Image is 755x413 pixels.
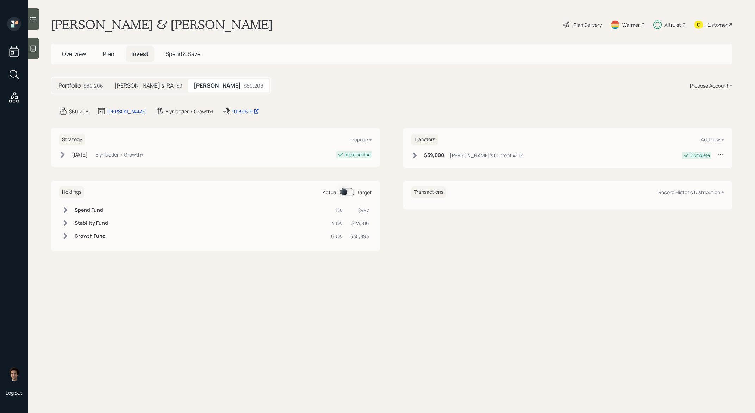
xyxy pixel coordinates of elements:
div: Implemented [345,152,370,158]
span: Plan [103,50,114,58]
div: Altruist [664,21,681,28]
h1: [PERSON_NAME] & [PERSON_NAME] [51,17,273,32]
div: Warmer [622,21,640,28]
div: 5 yr ladder • Growth+ [166,108,214,115]
h6: Transfers [411,134,438,145]
div: Propose + [350,136,372,143]
div: 1% [331,206,342,214]
div: $0 [176,82,182,89]
h5: [PERSON_NAME] [194,82,241,89]
div: 60% [331,233,342,240]
h6: Strategy [59,134,85,145]
div: Complete [691,152,710,159]
div: $60,206 [244,82,263,89]
h5: [PERSON_NAME]'s IRA [114,82,174,89]
div: $35,893 [350,233,369,240]
div: [DATE] [72,151,88,158]
span: Invest [131,50,149,58]
div: $23,816 [350,220,369,227]
div: 5 yr ladder • Growth+ [95,151,144,158]
div: Record Historic Distribution + [658,189,724,196]
div: 10139619 [232,108,259,115]
div: $60,206 [69,108,89,115]
div: Log out [6,389,23,396]
img: harrison-schaefer-headshot-2.png [7,367,21,381]
h6: Growth Fund [75,233,108,239]
div: $60,206 [83,82,103,89]
div: [PERSON_NAME] [107,108,147,115]
div: 40% [331,220,342,227]
h5: Portfolio [58,82,81,89]
h6: Transactions [411,186,446,198]
h6: Stability Fund [75,220,108,226]
div: [PERSON_NAME]'s Current 401k [450,152,523,159]
div: $497 [350,206,369,214]
div: Kustomer [706,21,728,28]
h6: Spend Fund [75,207,108,213]
div: Target [357,189,372,196]
div: Plan Delivery [574,21,602,28]
span: Overview [62,50,86,58]
div: Actual [323,189,337,196]
div: Add new + [701,136,724,143]
h6: Holdings [59,186,84,198]
h6: $59,000 [424,152,444,158]
span: Spend & Save [166,50,200,58]
div: Propose Account + [690,82,732,89]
